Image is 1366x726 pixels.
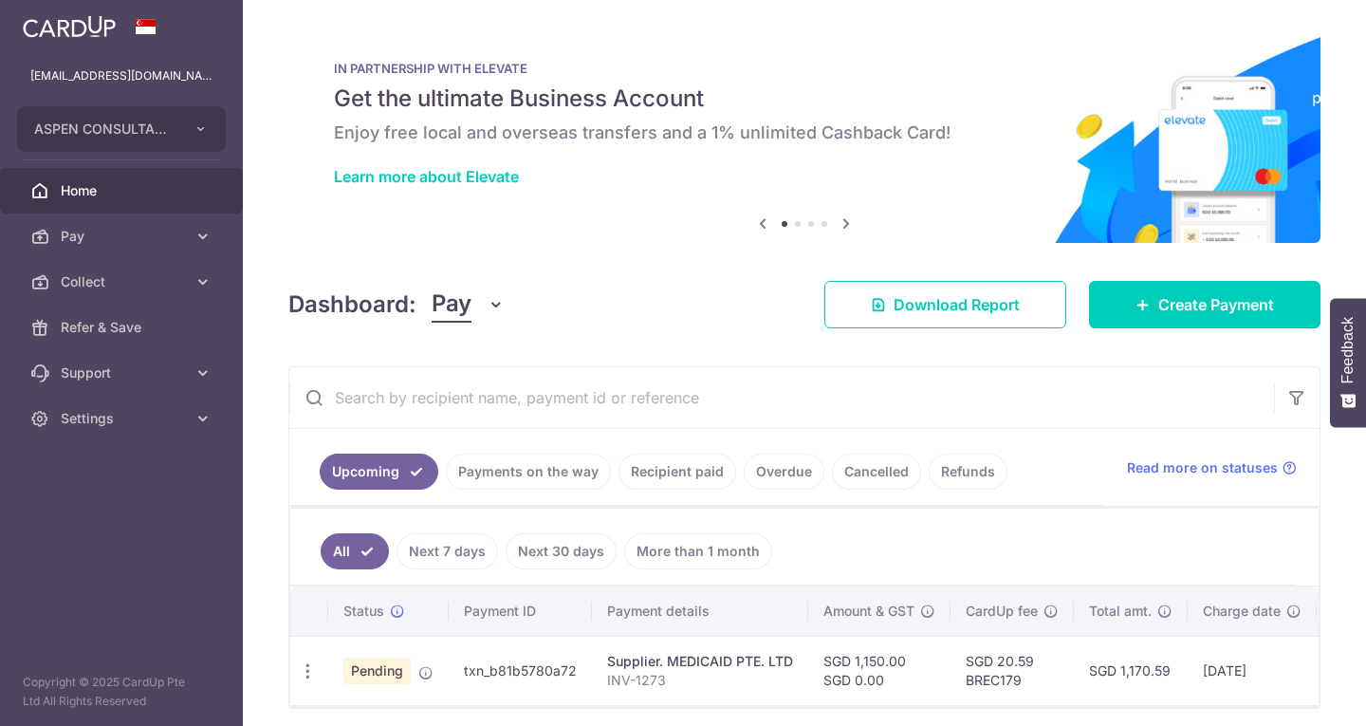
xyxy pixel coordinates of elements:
a: Recipient paid [618,454,736,490]
h6: Enjoy free local and overseas transfers and a 1% unlimited Cashback Card! [334,121,1275,144]
img: Renovation banner [288,30,1320,243]
p: INV-1273 [607,671,793,690]
span: ASPEN CONSULTANCY PTE. LTD. [34,120,175,139]
a: Overdue [744,454,824,490]
a: Learn more about Elevate [334,167,519,186]
span: Pay [61,227,186,246]
span: CardUp fee [966,602,1038,621]
span: Pay [432,287,471,323]
a: Payments on the way [446,454,611,490]
td: SGD 1,170.59 [1074,636,1188,705]
h4: Dashboard: [288,288,416,322]
td: [DATE] [1188,636,1317,705]
div: Supplier. MEDICAID PTE. LTD [607,652,793,671]
button: ASPEN CONSULTANCY PTE. LTD. [17,106,226,152]
p: [EMAIL_ADDRESS][DOMAIN_NAME] [30,66,212,85]
a: Next 30 days [506,533,617,569]
a: Download Report [824,281,1066,328]
input: Search by recipient name, payment id or reference [289,367,1274,428]
p: IN PARTNERSHIP WITH ELEVATE [334,61,1275,76]
span: Home [61,181,186,200]
a: Next 7 days [397,533,498,569]
h5: Get the ultimate Business Account [334,84,1275,114]
span: Settings [61,409,186,428]
span: Create Payment [1158,293,1274,316]
span: Read more on statuses [1127,458,1278,477]
th: Payment details [592,586,808,636]
a: Read more on statuses [1127,458,1297,477]
span: Refer & Save [61,318,186,337]
span: Charge date [1203,602,1281,621]
span: Total amt. [1089,602,1152,621]
span: Amount & GST [823,602,914,621]
a: Create Payment [1089,281,1320,328]
a: Upcoming [320,454,438,490]
span: Status [343,602,384,621]
th: Payment ID [449,586,592,636]
button: Feedback - Show survey [1330,298,1366,427]
td: SGD 1,150.00 SGD 0.00 [808,636,951,705]
a: Refunds [929,454,1007,490]
span: Pending [343,658,411,684]
span: Support [61,363,186,382]
span: Feedback [1339,317,1357,383]
span: Download Report [894,293,1020,316]
a: All [321,533,389,569]
button: Pay [432,287,505,323]
iframe: Opens a widget where you can find more information [1245,669,1347,717]
a: More than 1 month [624,533,772,569]
td: SGD 20.59 BREC179 [951,636,1074,705]
img: CardUp [23,15,116,38]
span: Collect [61,272,186,291]
a: Cancelled [832,454,921,490]
td: txn_b81b5780a72 [449,636,592,705]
